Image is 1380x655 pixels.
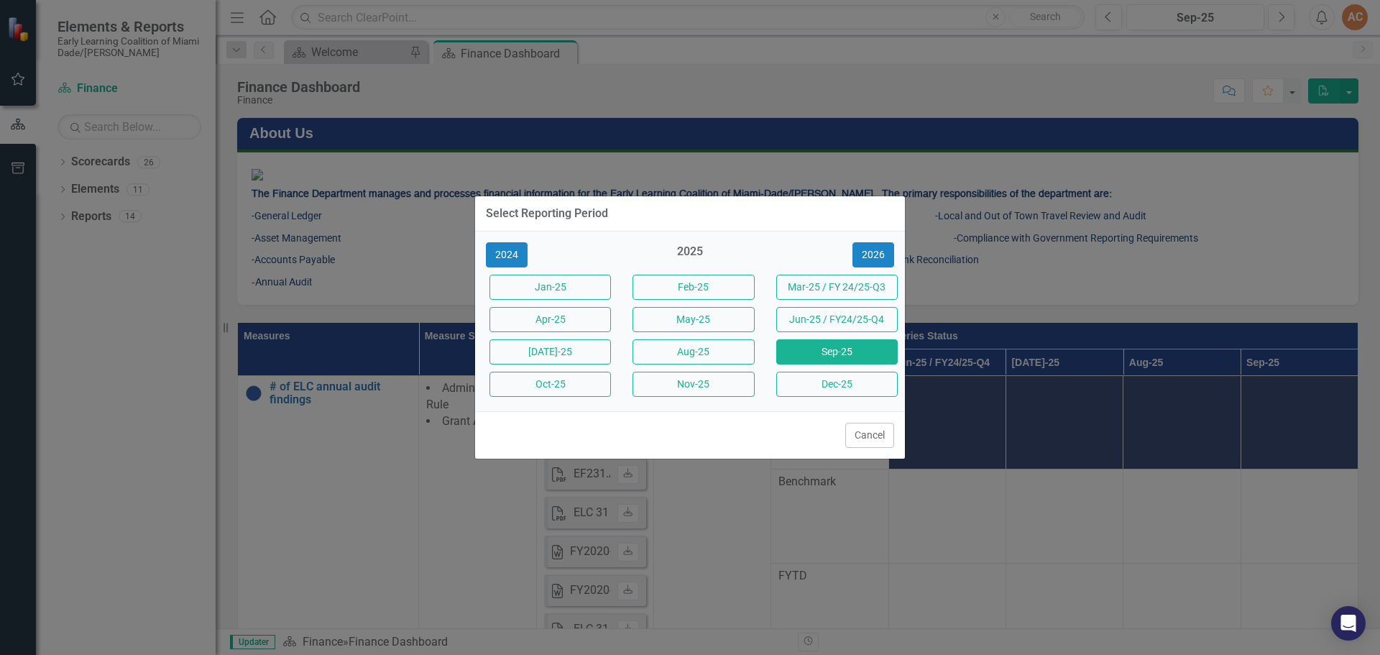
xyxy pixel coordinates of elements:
button: Nov-25 [632,372,754,397]
div: Select Reporting Period [486,207,608,220]
button: [DATE]-25 [489,339,611,365]
button: Jan-25 [489,275,611,300]
button: 2024 [486,242,528,267]
div: Open Intercom Messenger [1331,606,1366,641]
button: Jun-25 / FY24/25-Q4 [776,307,898,332]
button: Aug-25 [632,339,754,365]
div: 2025 [629,244,750,267]
button: Sep-25 [776,339,898,365]
button: Dec-25 [776,372,898,397]
button: 2026 [852,242,894,267]
button: Cancel [845,423,894,448]
button: Mar-25 / FY 24/25-Q3 [776,275,898,300]
button: May-25 [632,307,754,332]
button: Oct-25 [489,372,611,397]
button: Feb-25 [632,275,754,300]
button: Apr-25 [489,307,611,332]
